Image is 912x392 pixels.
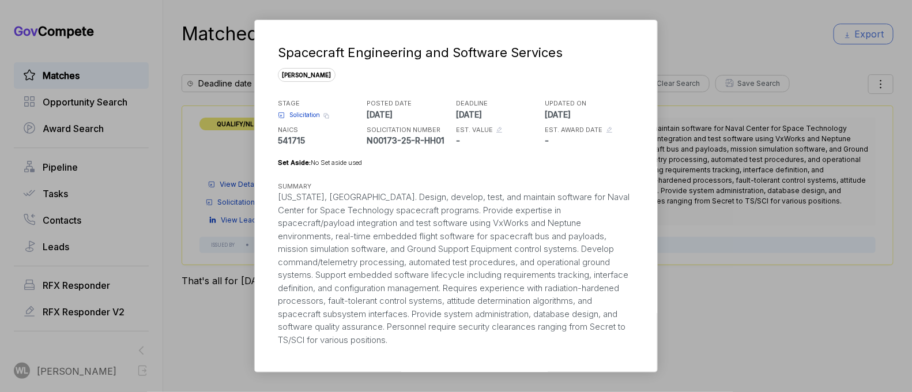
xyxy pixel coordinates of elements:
[456,108,542,120] p: [DATE]
[545,125,603,135] h5: EST. AWARD DATE
[456,134,542,146] p: -
[545,108,632,120] p: [DATE]
[278,111,320,119] a: Solicitation
[278,68,336,82] span: [PERSON_NAME]
[367,125,454,135] h5: SOLICITATION NUMBER
[278,191,634,346] div: [US_STATE], [GEOGRAPHIC_DATA]. Design, develop, test, and maintain software for Naval Center for ...
[456,99,542,108] h5: DEADLINE
[367,134,454,146] p: N00173-25-R-HH01
[278,134,364,146] p: 541715
[367,99,454,108] h5: POSTED DATE
[278,182,616,191] h5: SUMMARY
[278,125,364,135] h5: NAICS
[456,125,493,135] h5: EST. VALUE
[278,99,364,108] h5: STAGE
[545,99,632,108] h5: UPDATED ON
[278,159,311,167] span: Set Aside:
[311,159,362,167] span: No Set aside used
[367,108,454,120] p: [DATE]
[289,111,320,119] span: Solicitation
[278,43,630,62] div: Spacecraft Engineering and Software Services
[545,134,632,146] p: -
